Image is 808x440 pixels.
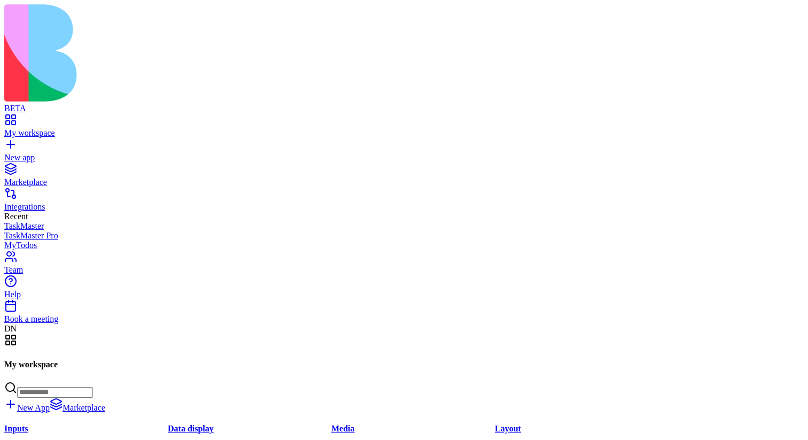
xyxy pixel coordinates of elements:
[4,314,804,324] div: Book a meeting
[4,360,804,369] h4: My workspace
[4,305,804,324] a: Book a meeting
[168,424,331,434] h4: Data display
[4,241,804,250] a: MyTodos
[4,177,804,187] div: Marketplace
[4,153,804,163] div: New app
[4,143,804,163] a: New app
[4,4,434,102] img: logo
[495,424,658,434] h4: Layout
[4,168,804,187] a: Marketplace
[4,94,804,113] a: BETA
[4,256,804,275] a: Team
[4,290,804,299] div: Help
[4,119,804,138] a: My workspace
[331,424,495,434] h4: Media
[4,104,804,113] div: BETA
[4,403,50,412] a: New App
[4,212,28,221] span: Recent
[4,202,804,212] div: Integrations
[4,280,804,299] a: Help
[4,128,804,138] div: My workspace
[4,424,168,434] h4: Inputs
[4,324,17,333] span: DN
[4,231,804,241] a: TaskMaster Pro
[50,403,105,412] a: Marketplace
[4,192,804,212] a: Integrations
[4,265,804,275] div: Team
[4,221,804,231] a: TaskMaster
